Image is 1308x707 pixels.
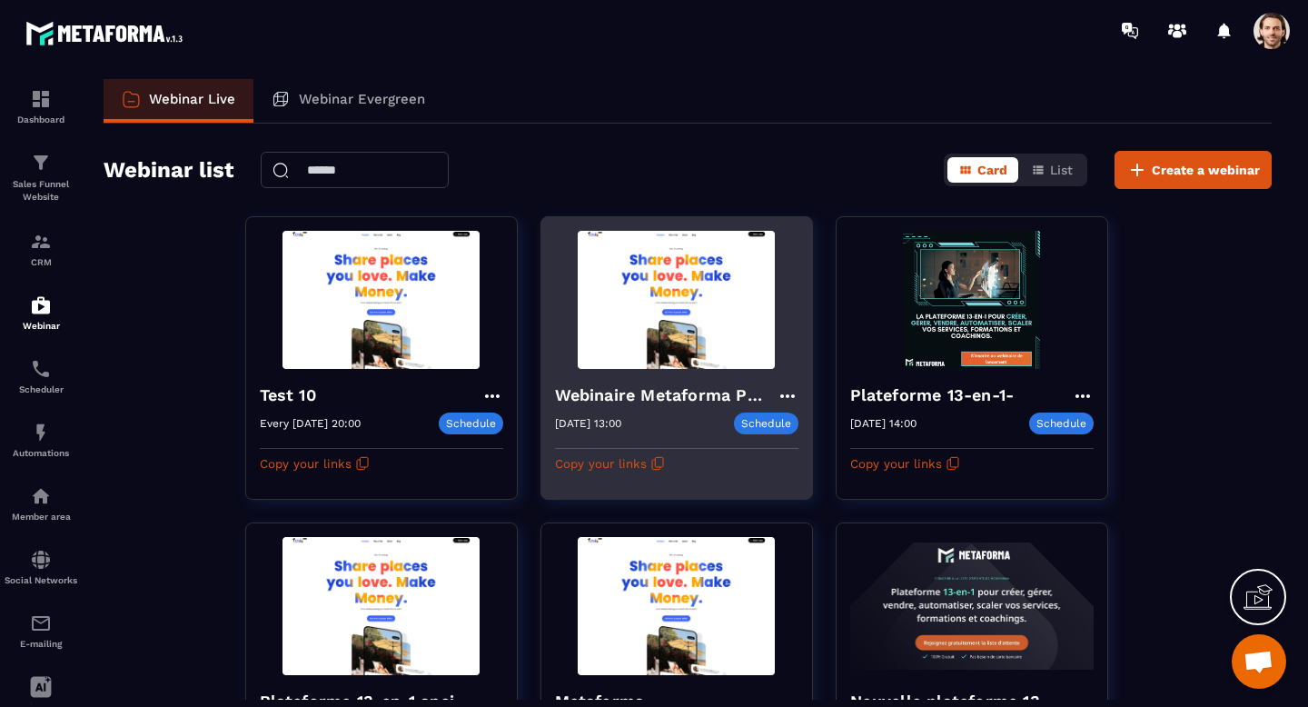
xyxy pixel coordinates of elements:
a: automationsautomationsMember area [5,472,77,535]
p: Dashboard [5,115,77,124]
img: formation [30,152,52,174]
a: formationformationCRM [5,217,77,281]
a: schedulerschedulerScheduler [5,344,77,408]
p: E-mailing [5,639,77,649]
p: Automations [5,448,77,458]
p: [DATE] 13:00 [555,417,621,430]
a: automationsautomationsWebinar [5,281,77,344]
p: Social Networks [5,575,77,585]
p: Every [DATE] 20:00 [260,417,361,430]
div: Ouvrir le chat [1232,634,1286,689]
p: Schedule [439,413,503,434]
p: CRM [5,257,77,267]
a: Webinar Live [104,79,253,123]
img: email [30,612,52,634]
img: formation [30,231,52,253]
p: Schedule [734,413,798,434]
img: automations [30,485,52,507]
img: logo [25,16,189,50]
img: webinar-background [850,231,1094,369]
button: Card [947,157,1018,183]
p: Sales Funnel Website [5,178,77,204]
button: Copy your links [260,449,370,478]
h4: Test 10 [260,383,325,408]
button: Copy your links [850,449,960,478]
img: webinar-background [260,537,503,675]
button: Create a webinar [1115,151,1272,189]
p: Schedule [1029,413,1094,434]
img: webinar-background [555,537,798,675]
a: automationsautomationsAutomations [5,408,77,472]
h4: Webinaire Metaforma Plateforme 13-en-1 [555,383,777,408]
img: scheduler [30,358,52,380]
h2: Webinar list [104,152,233,188]
p: Webinar Evergreen [299,91,425,107]
button: Copy your links [555,449,665,478]
a: social-networksocial-networkSocial Networks [5,535,77,599]
p: Webinar [5,321,77,331]
p: Scheduler [5,384,77,394]
img: automations [30,294,52,316]
img: webinar-background [850,537,1094,675]
img: formation [30,88,52,110]
span: List [1050,163,1073,177]
p: Webinar Live [149,91,235,107]
img: social-network [30,549,52,571]
a: emailemailE-mailing [5,599,77,662]
p: Member area [5,512,77,522]
button: List [1020,157,1084,183]
img: automations [30,422,52,443]
img: webinar-background [555,231,798,369]
a: formationformationSales Funnel Website [5,138,77,217]
span: Card [977,163,1007,177]
p: [DATE] 14:00 [850,417,917,430]
a: formationformationDashboard [5,75,77,138]
img: webinar-background [260,231,503,369]
span: Create a webinar [1152,161,1260,179]
h4: Plateforme 13-en-1- [850,383,1024,408]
